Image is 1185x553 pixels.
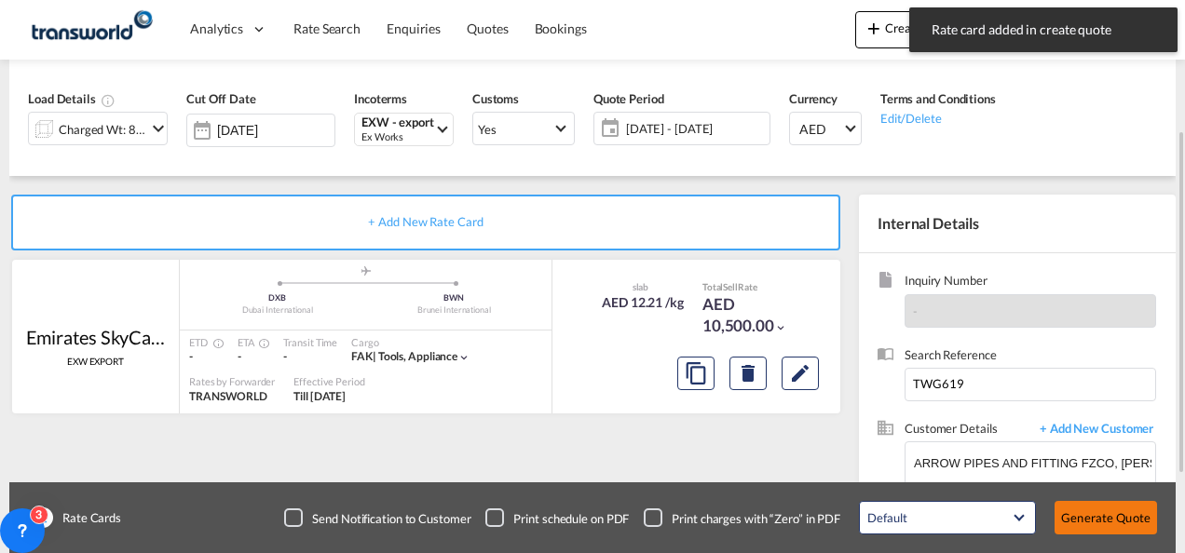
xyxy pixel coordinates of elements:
[880,108,996,127] div: Edit/Delete
[11,195,840,250] div: + Add New Rate Card
[472,112,575,145] md-select: Select Customs: Yes
[101,93,116,108] md-icon: Chargeable Weight
[186,91,256,106] span: Cut Off Date
[147,117,170,140] md-icon: icon-chevron-down
[593,91,664,106] span: Quote Period
[472,91,519,106] span: Customs
[238,335,266,349] div: ETA
[189,349,193,363] span: -
[312,510,470,527] div: Send Notification to Customer
[293,389,346,405] div: Till 31 Aug 2025
[283,335,337,349] div: Transit Time
[880,91,996,106] span: Terms and Conditions
[366,304,543,317] div: Brunei International
[361,115,434,129] div: EXW - export
[293,374,364,388] div: Effective Period
[366,292,543,304] div: BWN
[723,281,738,292] span: Sell
[485,508,629,527] md-checkbox: Checkbox No Ink
[685,362,707,384] md-icon: assets/icons/custom/copyQuote.svg
[368,214,483,229] span: + Add New Rate Card
[189,389,275,405] div: TRANSWORLD
[283,349,337,365] div: -
[28,91,116,106] span: Load Details
[293,389,346,403] span: Till [DATE]
[189,335,219,349] div: ETD
[355,266,377,276] md-icon: assets/icons/custom/roll-o-plane.svg
[354,91,407,106] span: Incoterms
[863,17,885,39] md-icon: icon-plus 400-fg
[190,20,243,38] span: Analytics
[217,123,334,138] input: Select
[478,122,497,137] div: Yes
[189,304,366,317] div: Dubai International
[905,420,1030,441] span: Customer Details
[621,115,770,142] span: [DATE] - [DATE]
[387,20,441,36] span: Enquiries
[855,11,966,48] button: icon-plus 400-fgCreate Quote
[702,280,796,293] div: Total Rate
[677,357,715,390] button: Copy
[867,510,906,525] div: Default
[602,293,684,312] div: AED 12.21 /kg
[594,117,617,140] md-icon: icon-calendar
[208,338,219,349] md-icon: Estimated Time Of Departure
[351,349,378,363] span: FAK
[789,91,838,106] span: Currency
[189,389,267,403] span: TRANSWORLD
[905,368,1156,401] input: Enter search reference
[913,303,918,318] span: -
[284,508,470,527] md-checkbox: Checkbox No Ink
[597,280,684,293] div: slab
[914,442,1155,484] input: Enter Customer Details
[253,338,265,349] md-icon: Estimated Time Of Arrival
[729,357,767,390] button: Delete
[351,349,457,365] div: tools, appliance
[644,508,840,527] md-checkbox: Checkbox No Ink
[373,349,376,363] span: |
[189,374,275,388] div: Rates by Forwarder
[789,112,862,145] md-select: Select Currency: د.إ AEDUnited Arab Emirates Dirham
[457,351,470,364] md-icon: icon-chevron-down
[293,20,361,36] span: Rate Search
[238,349,241,363] span: -
[905,272,1156,293] span: Inquiry Number
[361,129,434,143] div: Ex Works
[26,324,166,350] div: Emirates SkyCargo
[535,20,587,36] span: Bookings
[28,8,154,50] img: f753ae806dec11f0841701cdfdf085c0.png
[351,335,470,349] div: Cargo
[28,112,168,145] div: Charged Wt: 860.00 KGicon-chevron-down
[905,346,1156,368] span: Search Reference
[354,113,454,146] md-select: Select Incoterms: EXW - export Ex Works
[1030,420,1156,441] span: + Add New Customer
[59,116,146,142] div: Charged Wt: 860.00 KG
[626,120,765,137] span: [DATE] - [DATE]
[53,509,121,526] span: Rate Cards
[859,195,1176,252] div: Internal Details
[189,292,366,304] div: DXB
[467,20,508,36] span: Quotes
[774,321,787,334] md-icon: icon-chevron-down
[702,293,796,338] div: AED 10,500.00
[513,510,629,527] div: Print schedule on PDF
[67,355,124,368] span: EXW EXPORT
[782,357,819,390] button: Edit
[1055,501,1157,534] button: Generate Quote
[672,510,840,527] div: Print charges with “Zero” in PDF
[799,120,842,139] span: AED
[926,20,1161,39] span: Rate card added in create quote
